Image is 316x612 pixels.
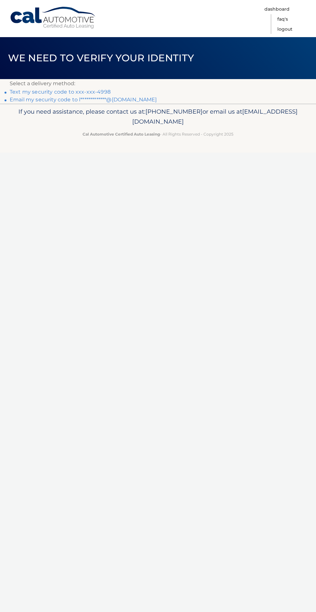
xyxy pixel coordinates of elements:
[264,4,290,14] a: Dashboard
[145,108,202,115] span: [PHONE_NUMBER]
[8,52,194,64] span: We need to verify your identity
[277,14,288,24] a: FAQ's
[83,132,160,137] strong: Cal Automotive Certified Auto Leasing
[10,6,97,29] a: Cal Automotive
[10,89,111,95] a: Text my security code to xxx-xxx-4998
[10,107,306,127] p: If you need assistance, please contact us at: or email us at
[10,131,306,138] p: - All Rights Reserved - Copyright 2025
[10,79,306,88] p: Select a delivery method:
[277,24,292,34] a: Logout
